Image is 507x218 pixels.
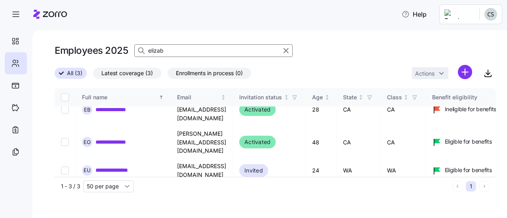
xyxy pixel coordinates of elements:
[244,137,271,147] span: Activated
[61,182,80,190] span: 1 - 3 / 3
[306,94,337,126] td: 28
[61,167,69,174] input: Select record 3
[306,126,337,159] td: 48
[158,95,164,100] div: Sorted ascending
[171,159,233,182] td: [EMAIL_ADDRESS][DOMAIN_NAME]
[239,93,282,102] div: Invitation status
[415,71,435,76] span: Actions
[61,93,69,101] input: Select all records
[233,88,306,106] th: Invitation statusNot sorted
[387,93,402,102] div: Class
[444,9,473,19] img: Employer logo
[171,126,233,159] td: [PERSON_NAME][EMAIL_ADDRESS][DOMAIN_NAME]
[445,138,492,146] span: Eligible for benefits
[466,181,476,191] button: 1
[61,138,69,146] input: Select record 2
[484,8,497,21] img: 2df6d97b4bcaa7f1b4a2ee07b0c0b24b
[76,88,171,106] th: Full nameSorted ascending
[479,181,490,191] button: Next page
[177,93,219,102] div: Email
[395,6,433,22] button: Help
[84,107,91,112] span: E B
[445,166,492,174] span: Eligible for benefits
[402,9,427,19] span: Help
[324,95,330,100] div: Not sorted
[55,44,128,57] h1: Employees 2025
[171,94,233,126] td: [PERSON_NAME][EMAIL_ADDRESS][DOMAIN_NAME]
[84,140,91,145] span: E O
[337,94,381,126] td: CA
[337,88,381,106] th: StateNot sorted
[381,94,426,126] td: CA
[306,88,337,106] th: AgeNot sorted
[337,126,381,159] td: CA
[284,95,289,100] div: Not sorted
[171,88,233,106] th: EmailNot sorted
[381,159,426,182] td: WA
[176,68,243,78] span: Enrollments in process (0)
[452,181,463,191] button: Previous page
[61,106,69,114] input: Select record 1
[67,68,82,78] span: All (3)
[221,95,226,100] div: Not sorted
[403,95,409,100] div: Not sorted
[244,166,263,175] span: Invited
[306,159,337,182] td: 24
[337,159,381,182] td: WA
[82,93,157,102] div: Full name
[412,67,448,79] button: Actions
[381,88,426,106] th: ClassNot sorted
[84,168,91,173] span: E U
[458,65,472,79] svg: add icon
[134,44,293,57] input: Search Employees
[343,93,357,102] div: State
[312,93,323,102] div: Age
[381,126,426,159] td: CA
[101,68,153,78] span: Latest coverage (3)
[358,95,364,100] div: Not sorted
[244,105,271,114] span: Activated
